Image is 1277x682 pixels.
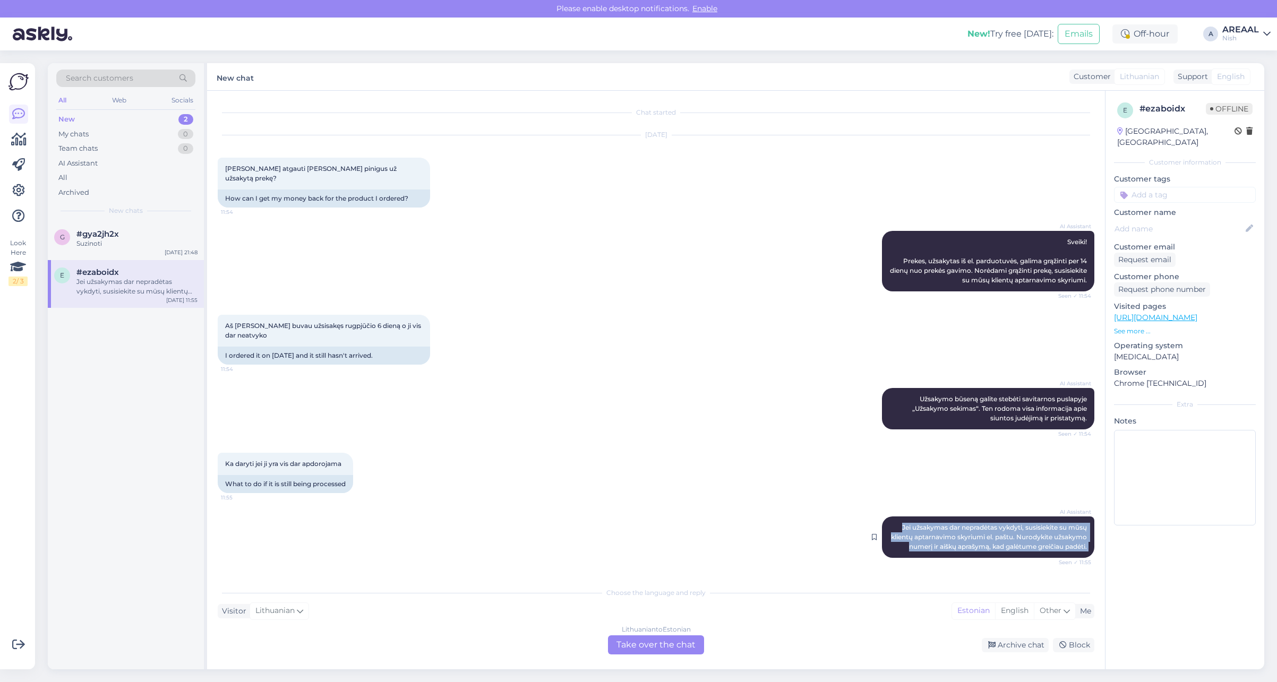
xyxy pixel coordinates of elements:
[1217,71,1245,82] span: English
[1058,24,1100,44] button: Emails
[218,108,1094,117] div: Chat started
[952,603,995,619] div: Estonian
[218,588,1094,598] div: Choose the language and reply
[56,93,68,107] div: All
[76,229,119,239] span: #gya2jh2x
[1114,367,1256,378] p: Browser
[1206,103,1253,115] span: Offline
[221,365,261,373] span: 11:54
[891,523,1089,550] span: Jei užsakymas dar nepradėtas vykdyti, susisiekite su mūsų klientų aptarnavimo skyriumi el. paštu....
[1222,34,1259,42] div: Nish
[1123,106,1127,114] span: e
[178,143,193,154] div: 0
[1051,430,1091,438] span: Seen ✓ 11:54
[225,322,423,339] span: Aš [PERSON_NAME] buvau užsisakęs rugpjūčio 6 dieną o ji vis dar neatvyko
[178,129,193,140] div: 0
[1114,301,1256,312] p: Visited pages
[1114,158,1256,167] div: Customer information
[1051,292,1091,300] span: Seen ✓ 11:54
[1114,207,1256,218] p: Customer name
[165,248,198,256] div: [DATE] 21:48
[166,296,198,304] div: [DATE] 11:55
[1114,378,1256,389] p: Chrome [TECHNICAL_ID]
[218,606,246,617] div: Visitor
[76,277,198,296] div: Jei užsakymas dar nepradėtas vykdyti, susisiekite su mūsų klientų aptarnavimo skyriumi el. paštu....
[1069,71,1111,82] div: Customer
[1139,102,1206,115] div: # ezaboidx
[689,4,721,13] span: Enable
[1114,253,1176,267] div: Request email
[1053,638,1094,652] div: Block
[1115,223,1244,235] input: Add name
[1173,71,1208,82] div: Support
[1051,222,1091,230] span: AI Assistant
[1114,416,1256,427] p: Notes
[1112,24,1178,44] div: Off-hour
[255,605,295,617] span: Lithuanian
[608,635,704,654] div: Take over the chat
[221,494,261,502] span: 11:55
[1051,508,1091,516] span: AI Assistant
[1222,25,1271,42] a: AREAALNish
[8,238,28,286] div: Look Here
[66,73,133,84] span: Search customers
[1114,313,1197,322] a: [URL][DOMAIN_NAME]
[58,172,67,183] div: All
[1076,606,1091,617] div: Me
[995,603,1034,619] div: English
[622,625,691,634] div: Lithuanian to Estonian
[60,233,65,241] span: g
[169,93,195,107] div: Socials
[58,187,89,198] div: Archived
[1040,606,1061,615] span: Other
[1114,340,1256,351] p: Operating system
[76,267,119,277] span: #ezaboidx
[1114,241,1256,253] p: Customer email
[1114,400,1256,409] div: Extra
[967,28,1053,40] div: Try free [DATE]:
[1051,558,1091,566] span: Seen ✓ 11:55
[890,238,1089,284] span: Sveiki! Prekes, užsakytas iš el. parduotuvės, galima grąžinti per 14 dienų nuo prekės gavimo. Nor...
[1120,71,1159,82] span: Lithuanian
[58,158,98,169] div: AI Assistant
[218,475,353,493] div: What to do if it is still being processed
[225,165,398,182] span: [PERSON_NAME] atgauti [PERSON_NAME] pinigus už užsakytą prekę?
[218,130,1094,140] div: [DATE]
[8,72,29,92] img: Askly Logo
[8,277,28,286] div: 2 / 3
[1114,187,1256,203] input: Add a tag
[1051,379,1091,387] span: AI Assistant
[217,70,254,84] label: New chat
[982,638,1049,652] div: Archive chat
[1114,271,1256,282] p: Customer phone
[221,208,261,216] span: 11:54
[58,143,98,154] div: Team chats
[58,129,89,140] div: My chats
[1114,282,1210,297] div: Request phone number
[178,114,193,125] div: 2
[110,93,128,107] div: Web
[218,189,430,208] div: How can I get my money back for the product I ordered?
[1114,351,1256,362] p: [MEDICAL_DATA]
[1117,126,1235,148] div: [GEOGRAPHIC_DATA], [GEOGRAPHIC_DATA]
[967,29,990,39] b: New!
[1114,174,1256,185] p: Customer tags
[912,395,1089,422] span: Užsakymo būseną galite stebėti savitarnos puslapyje „Užsakymo sekimas“. Ten rodoma visa informaci...
[1222,25,1259,34] div: AREAAL
[60,271,64,279] span: e
[1114,326,1256,336] p: See more ...
[58,114,75,125] div: New
[1203,27,1218,41] div: A
[225,460,341,468] span: Ka daryti jei ji yra vis dar apdorojama
[109,206,143,215] span: New chats
[218,347,430,365] div: I ordered it on [DATE] and it still hasn't arrived.
[76,239,198,248] div: Suzinoti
